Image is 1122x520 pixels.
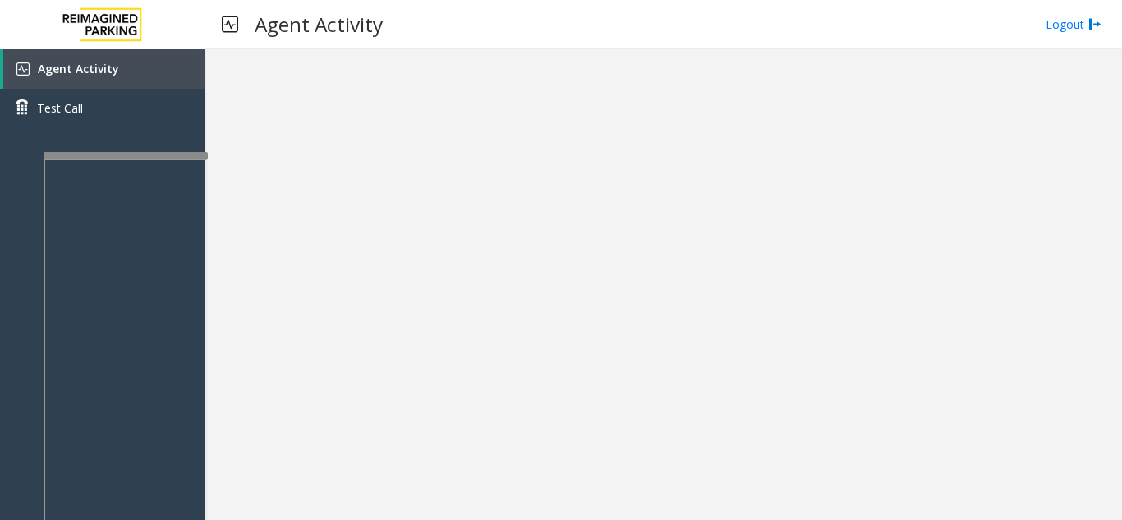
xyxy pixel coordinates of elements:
h3: Agent Activity [246,4,391,44]
a: Logout [1046,16,1101,33]
a: Agent Activity [3,49,205,89]
span: Agent Activity [38,61,119,76]
img: 'icon' [16,62,30,76]
span: Test Call [37,99,83,117]
img: pageIcon [222,4,238,44]
img: logout [1088,16,1101,33]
